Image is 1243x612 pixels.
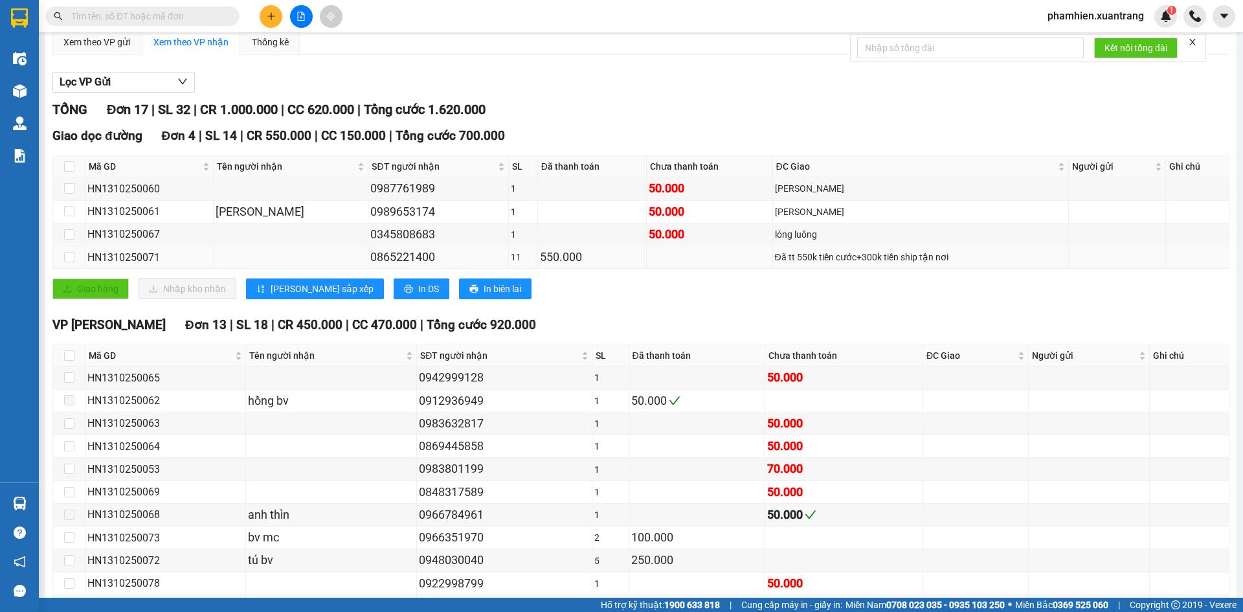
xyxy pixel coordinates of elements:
[246,504,418,527] td: anh thìn
[52,102,87,117] span: TỔNG
[767,437,921,455] div: 50.000
[511,250,535,264] div: 11
[52,317,166,332] span: VP [PERSON_NAME]
[230,317,233,332] span: |
[1072,159,1152,174] span: Người gửi
[1053,600,1108,610] strong: 0369 525 060
[926,348,1015,363] span: ĐC Giao
[767,460,921,478] div: 70.000
[394,278,449,299] button: printerIn DS
[469,284,478,295] span: printer
[594,394,626,408] div: 1
[601,598,720,612] span: Hỗ trợ kỹ thuật:
[352,317,417,332] span: CC 470.000
[370,248,506,266] div: 0865221400
[89,348,232,363] span: Mã GD
[417,458,592,481] td: 0983801199
[649,225,770,244] div: 50.000
[767,574,921,593] div: 50.000
[370,225,506,244] div: 0345808683
[60,74,111,90] span: Lọc VP Gửi
[511,205,535,219] div: 1
[87,203,211,220] div: HN1310250061
[346,317,349,332] span: |
[199,128,202,143] span: |
[320,5,342,28] button: aim
[87,392,243,409] div: HN1310250062
[404,284,413,295] span: printer
[417,504,592,527] td: 0966784961
[246,549,418,572] td: tú bv
[1160,10,1172,22] img: icon-new-feature
[87,226,211,242] div: HN1310250067
[1166,156,1229,177] th: Ghi chú
[775,181,1067,196] div: [PERSON_NAME]
[765,345,923,367] th: Chưa thanh toán
[370,203,506,221] div: 0989653174
[177,76,188,87] span: down
[419,437,590,455] div: 0869445858
[13,497,27,510] img: warehouse-icon
[664,600,720,610] strong: 1900 633 818
[87,249,211,266] div: HN1310250071
[52,128,142,143] span: Giao dọc đường
[246,390,418,413] td: hồng bv
[594,576,626,591] div: 1
[368,223,508,246] td: 0345808683
[1008,602,1012,607] span: ⚪️
[631,528,763,547] div: 100.000
[417,367,592,389] td: 0942999128
[419,483,590,501] div: 0848317589
[1189,10,1201,22] img: phone-icon
[252,35,289,49] div: Thống kê
[87,484,243,500] div: HN1310250069
[87,461,243,477] div: HN1310250053
[248,528,415,547] div: bv mc
[260,5,282,28] button: plus
[87,506,243,523] div: HN1310250068
[85,413,246,435] td: HN1310250063
[107,102,148,117] span: Đơn 17
[14,556,26,568] span: notification
[419,414,590,433] div: 0983632817
[1104,41,1167,55] span: Kết nối tổng đài
[419,528,590,547] div: 0966351970
[87,181,211,197] div: HN1310250060
[538,156,647,177] th: Đã thanh toán
[647,156,773,177] th: Chưa thanh toán
[290,5,313,28] button: file-add
[240,128,243,143] span: |
[845,598,1005,612] span: Miền Nam
[459,278,532,299] button: printerIn biên lai
[511,227,535,242] div: 1
[775,227,1067,242] div: lóng luông
[417,390,592,413] td: 0912936949
[1167,6,1176,15] sup: 1
[417,413,592,435] td: 0983632817
[1015,598,1108,612] span: Miền Bắc
[741,598,842,612] span: Cung cấp máy in - giấy in:
[246,278,384,299] button: sort-ascending[PERSON_NAME] sắp xếp
[419,574,590,593] div: 0922998799
[1218,10,1230,22] span: caret-down
[271,317,274,332] span: |
[158,102,190,117] span: SL 32
[89,159,200,174] span: Mã GD
[594,416,626,431] div: 1
[1188,38,1197,47] span: close
[1213,5,1235,28] button: caret-down
[321,128,386,143] span: CC 150.000
[370,179,506,198] div: 0987761989
[85,246,214,269] td: HN1310250071
[13,52,27,65] img: warehouse-icon
[1094,38,1178,58] button: Kết nối tổng đài
[417,527,592,549] td: 0966351970
[1032,348,1136,363] span: Người gửi
[139,278,236,299] button: downloadNhập kho nhận
[214,201,369,223] td: tùng vân hồ
[372,159,495,174] span: SĐT người nhận
[71,9,224,23] input: Tìm tên, số ĐT hoặc mã đơn
[185,317,227,332] span: Đơn 13
[368,201,508,223] td: 0989653174
[87,575,243,591] div: HN1310250078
